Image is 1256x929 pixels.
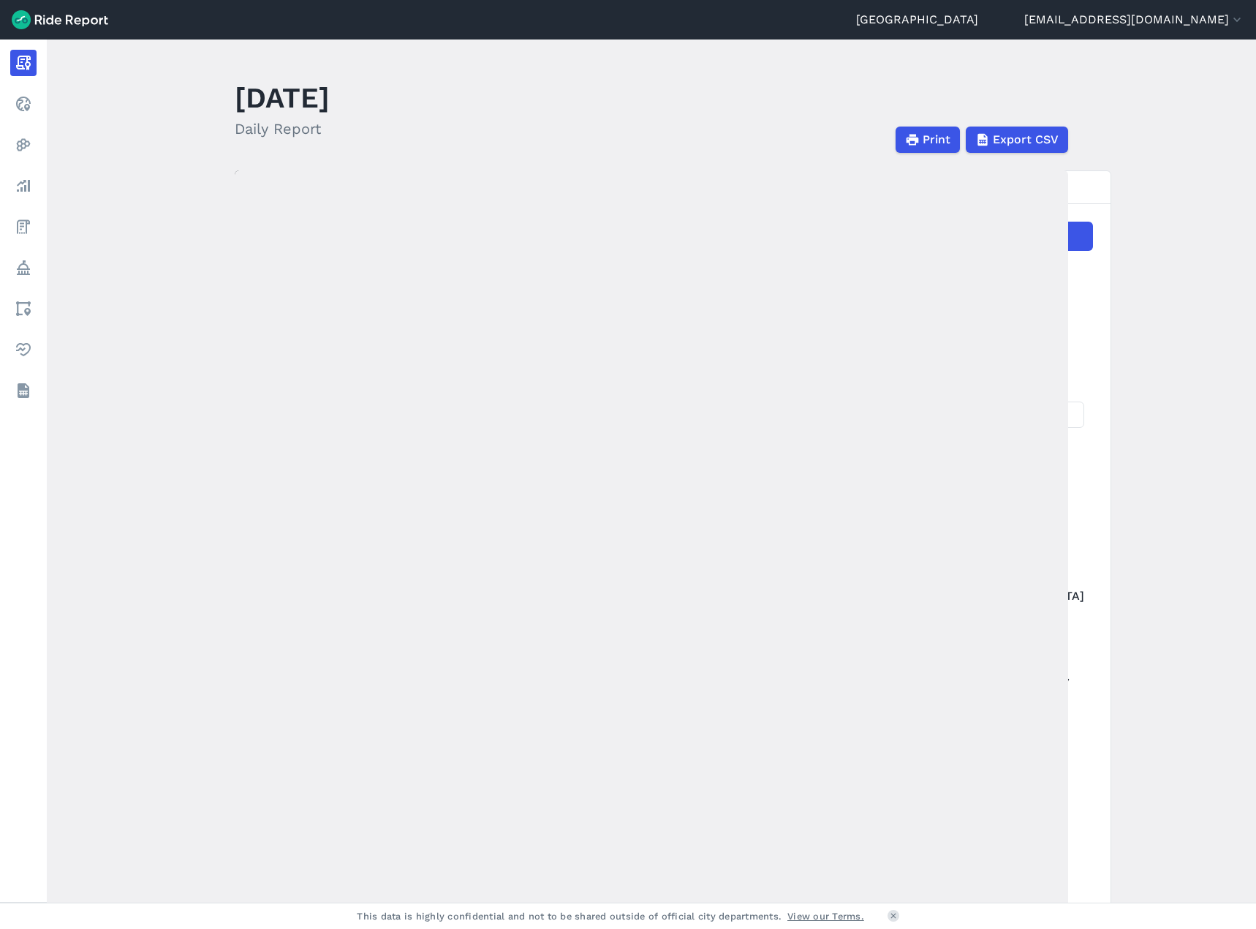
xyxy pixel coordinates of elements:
a: Realtime [10,91,37,117]
a: Policy [10,255,37,281]
h1: [DATE] [235,78,330,118]
img: Ride Report [12,10,108,29]
button: Export CSV [966,127,1068,153]
span: Print [923,131,950,148]
a: Analyze [10,173,37,199]
button: Print [896,127,960,153]
a: Areas [10,296,37,322]
a: Datasets [10,377,37,404]
a: Fees [10,214,37,240]
a: [GEOGRAPHIC_DATA] [856,11,978,29]
button: [EMAIL_ADDRESS][DOMAIN_NAME] [1024,11,1244,29]
a: Heatmaps [10,132,37,158]
a: Report [10,50,37,76]
span: Export CSV [993,131,1059,148]
h2: Daily Report [235,118,330,140]
a: View our Terms. [787,909,864,923]
a: Health [10,336,37,363]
